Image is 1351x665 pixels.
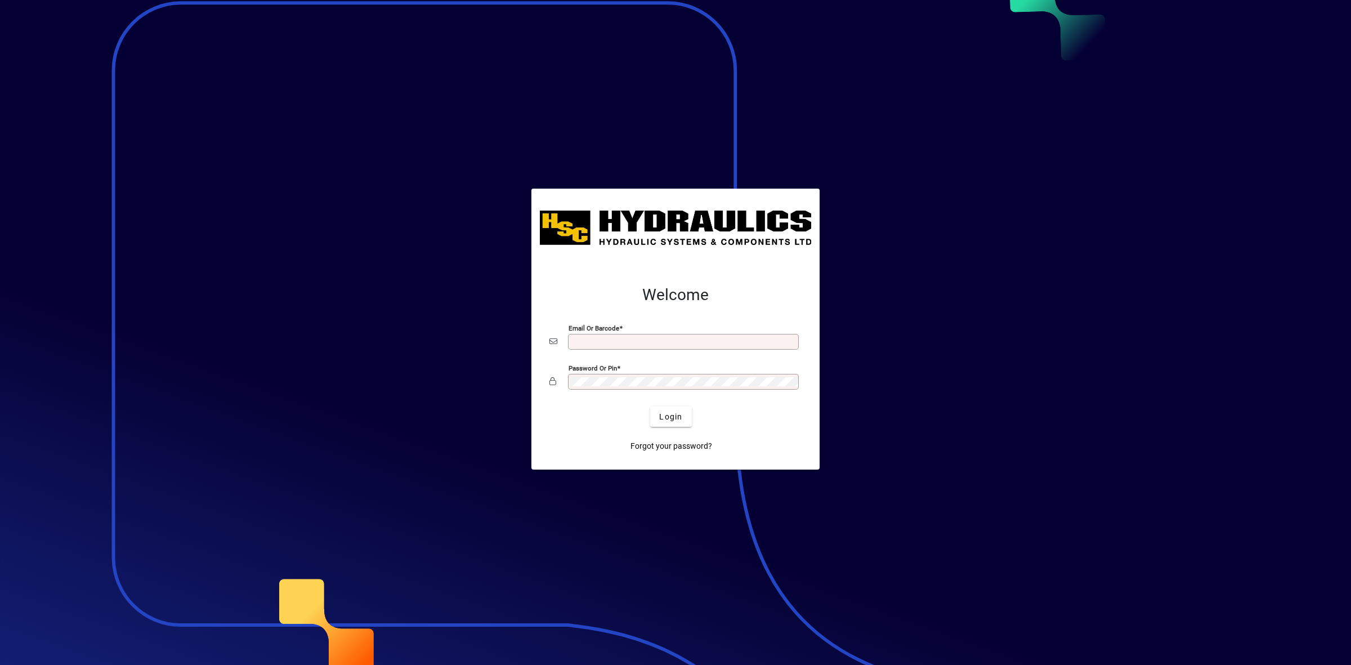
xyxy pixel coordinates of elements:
button: Login [650,407,691,427]
mat-label: Password or Pin [569,364,617,372]
mat-label: Email or Barcode [569,324,619,332]
h2: Welcome [549,285,802,305]
span: Login [659,411,682,423]
span: Forgot your password? [630,440,712,452]
a: Forgot your password? [626,436,717,456]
